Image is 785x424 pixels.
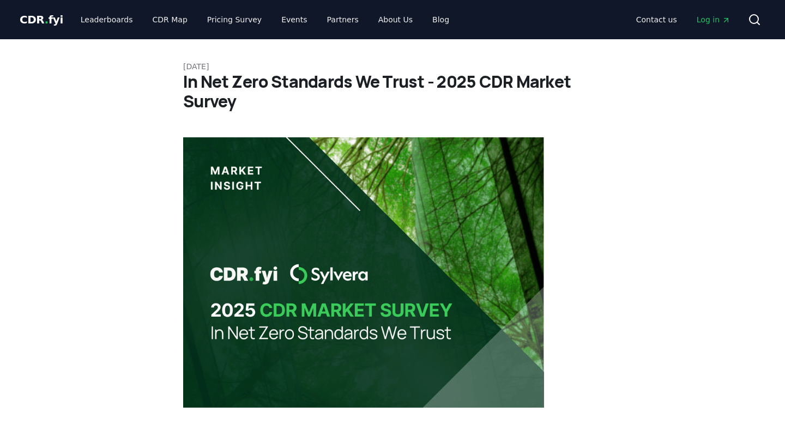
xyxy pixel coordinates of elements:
[183,137,544,408] img: blog post image
[144,10,196,29] a: CDR Map
[45,13,49,26] span: .
[318,10,367,29] a: Partners
[273,10,316,29] a: Events
[72,10,458,29] nav: Main
[183,61,602,72] p: [DATE]
[198,10,270,29] a: Pricing Survey
[627,10,739,29] nav: Main
[72,10,142,29] a: Leaderboards
[697,14,730,25] span: Log in
[183,72,602,111] h1: In Net Zero Standards We Trust - 2025 CDR Market Survey
[370,10,421,29] a: About Us
[20,12,63,27] a: CDR.fyi
[424,10,458,29] a: Blog
[20,13,63,26] span: CDR fyi
[688,10,739,29] a: Log in
[627,10,686,29] a: Contact us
